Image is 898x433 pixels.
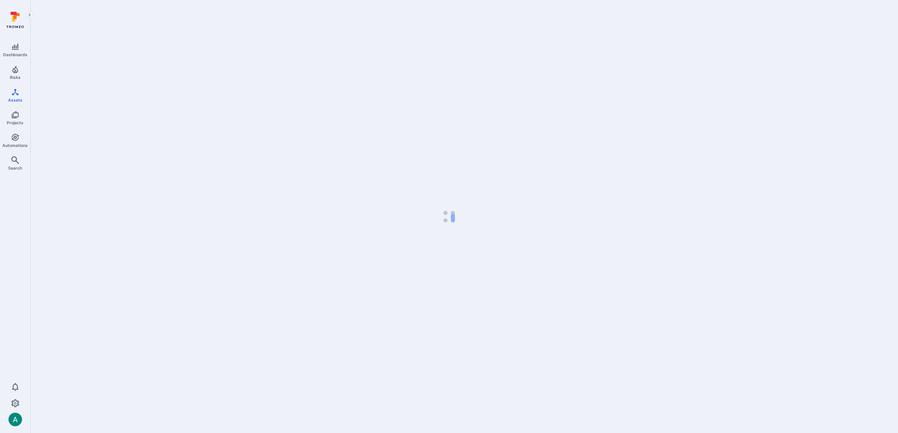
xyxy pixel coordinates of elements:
[3,52,27,57] span: Dashboards
[10,75,21,80] span: Risks
[8,166,22,171] span: Search
[25,11,34,19] button: Expand navigation menu
[8,98,22,103] span: Assets
[2,143,28,148] span: Automations
[27,12,32,18] i: Expand navigation menu
[8,413,22,426] div: Arjan Dehar
[7,120,23,125] span: Projects
[8,413,22,426] img: ACg8ocLSa5mPYBaXNx3eFu_EmspyJX0laNWN7cXOFirfQ7srZveEpg=s96-c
